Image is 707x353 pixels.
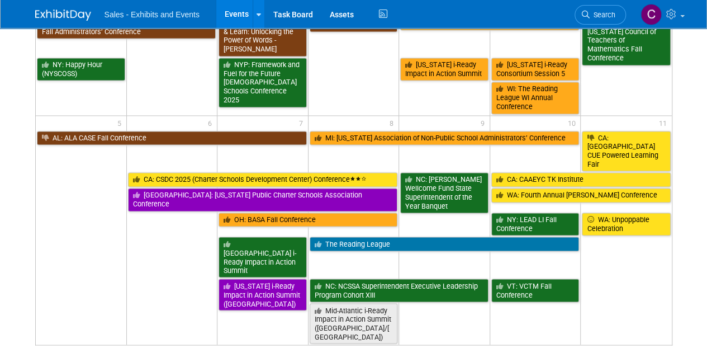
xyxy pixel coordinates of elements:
[640,4,662,25] img: Christine Lurz
[658,116,672,130] span: 11
[491,188,671,203] a: WA: Fourth Annual [PERSON_NAME] Conference
[128,172,398,187] a: CA: CSDC 2025 (Charter Schools Development Center) Conference
[116,116,126,130] span: 5
[400,58,488,81] a: [US_STATE] i-Ready Impact in Action Summit
[219,279,307,310] a: [US_STATE] i-Ready Impact in Action Summit ([GEOGRAPHIC_DATA])
[298,116,308,130] span: 7
[491,82,580,114] a: WI: The Reading League WI Annual Conference
[219,16,307,57] a: MS: [PERSON_NAME] & Learn: Unlocking the Power of Words - [PERSON_NAME]
[37,58,125,81] a: NY: Happy Hour (NYSCOSS)
[590,11,615,19] span: Search
[37,131,307,145] a: AL: ALA CASE Fall Conference
[575,5,626,25] a: Search
[128,188,398,211] a: [GEOGRAPHIC_DATA]: [US_STATE] Public Charter Schools Association Conference
[491,213,580,236] a: NY: LEAD LI Fall Conference
[388,116,398,130] span: 8
[566,116,580,130] span: 10
[491,58,580,81] a: [US_STATE] i-Ready Consortium Session 5
[219,237,307,277] a: [GEOGRAPHIC_DATA] i-Ready Impact in Action Summit
[582,16,670,65] a: VA: Southwest [US_STATE] Council of Teachers of Mathematics Fall Conference
[491,172,671,187] a: CA: CAAEYC TK Institute
[310,237,580,251] a: The Reading League
[491,279,580,302] a: VT: VCTM Fall Conference
[207,116,217,130] span: 6
[400,172,488,213] a: NC: [PERSON_NAME] Wellcome Fund State Superintendent of the Year Banquet
[310,303,398,344] a: Mid-Atlantic i-Ready Impact in Action Summit ([GEOGRAPHIC_DATA]/[GEOGRAPHIC_DATA])
[219,58,307,107] a: NYP: Framework and Fuel for the Future [DEMOGRAPHIC_DATA] Schools Conference 2025
[582,213,670,236] a: WA: Unpoppable Celebration
[310,131,580,145] a: MI: [US_STATE] Association of Non-Public School Administrators’ Conference
[105,10,200,19] span: Sales - Exhibits and Events
[480,116,490,130] span: 9
[35,10,91,21] img: ExhibitDay
[219,213,397,227] a: OH: BASA Fall Conference
[310,279,488,302] a: NC: NCSSA Superintendent Executive Leadership Program Cohort XIII
[582,131,670,172] a: CA: [GEOGRAPHIC_DATA] CUE Powered Learning Fair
